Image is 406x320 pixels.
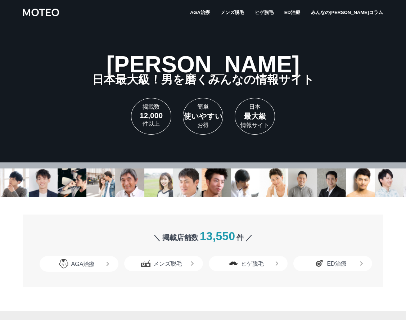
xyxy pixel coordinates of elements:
[131,98,171,135] div: 掲載数 件以上
[221,10,244,15] span: メンズ脱毛
[190,9,210,16] a: AGA治療
[200,230,235,243] span: 13,550
[235,98,275,135] div: 日本 情報サイト
[311,9,383,16] a: みんなの[PERSON_NAME]コラム
[221,9,244,16] a: メンズ脱毛
[40,256,118,272] a: AGA治療
[311,10,383,15] span: みんなの[PERSON_NAME]コラム
[124,256,203,271] a: メンズ脱毛
[284,10,300,15] span: ED治療
[209,256,288,271] a: ヒゲ脱毛
[255,9,274,16] a: ヒゲ脱毛
[315,259,324,268] img: ED治療
[293,256,372,271] a: ED治療
[255,10,274,15] span: ヒゲ脱毛
[235,111,275,121] span: 最大級
[229,259,238,268] img: ヒゲ脱毛
[23,8,59,17] img: MOTEO
[141,259,150,268] img: メンズ脱毛
[131,111,171,120] span: 12,000
[284,9,300,16] a: ED治療
[190,10,210,15] span: AGA治療
[59,259,68,269] img: AGA治療
[183,98,223,135] div: 簡単 お得
[34,230,372,243] p: ＼ 掲載店舗数 件 ／
[183,111,223,121] span: 使いやすい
